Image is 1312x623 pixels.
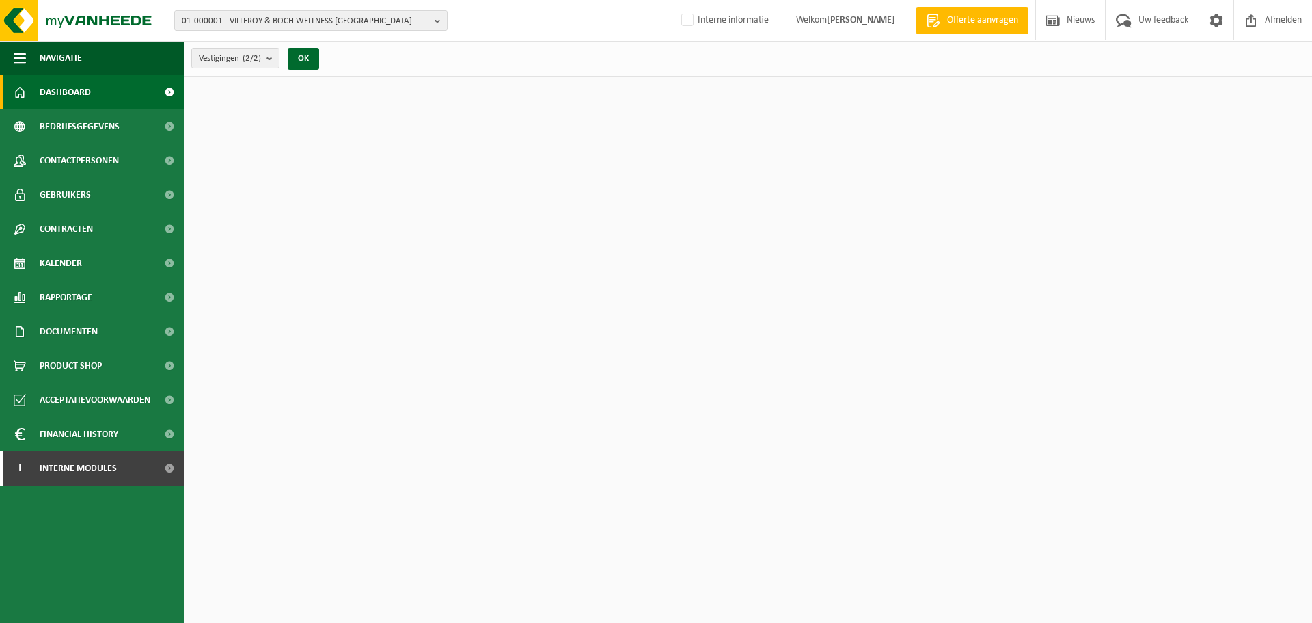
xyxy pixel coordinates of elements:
button: Vestigingen(2/2) [191,48,279,68]
span: Product Shop [40,349,102,383]
span: Kalender [40,246,82,280]
span: Navigatie [40,41,82,75]
span: Rapportage [40,280,92,315]
span: Financial History [40,417,118,451]
span: Dashboard [40,75,91,109]
button: OK [288,48,319,70]
span: Documenten [40,315,98,349]
label: Interne informatie [679,10,769,31]
span: Vestigingen [199,49,261,69]
span: Offerte aanvragen [944,14,1022,27]
a: Offerte aanvragen [916,7,1028,34]
span: 01-000001 - VILLEROY & BOCH WELLNESS [GEOGRAPHIC_DATA] [182,11,429,31]
strong: [PERSON_NAME] [827,15,895,25]
span: Contactpersonen [40,144,119,178]
span: Gebruikers [40,178,91,212]
button: 01-000001 - VILLEROY & BOCH WELLNESS [GEOGRAPHIC_DATA] [174,10,448,31]
count: (2/2) [243,54,261,63]
span: I [14,451,26,486]
span: Bedrijfsgegevens [40,109,120,144]
span: Acceptatievoorwaarden [40,383,150,417]
span: Contracten [40,212,93,246]
span: Interne modules [40,451,117,486]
